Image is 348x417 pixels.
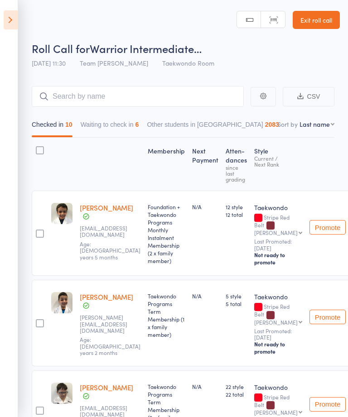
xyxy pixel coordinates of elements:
div: N/A [192,292,218,300]
span: Roll Call for [32,41,90,56]
div: Stripe Red Belt [254,303,302,325]
button: Other students in [GEOGRAPHIC_DATA]2083 [147,116,279,137]
label: Sort by [277,120,298,129]
div: since last grading [226,164,247,182]
div: Not ready to promote [254,340,302,355]
button: Promote [309,310,346,324]
img: image1670021063.png [51,292,72,313]
span: Team [PERSON_NAME] [80,58,148,67]
a: [PERSON_NAME] [80,203,133,212]
div: N/A [192,203,218,211]
button: CSV [283,87,334,106]
a: [PERSON_NAME] [80,292,133,302]
a: [PERSON_NAME] [80,383,133,392]
div: [PERSON_NAME] [254,409,298,415]
div: Taekwondo [254,203,302,212]
span: Taekwondo Room [162,58,214,67]
a: Exit roll call [293,11,340,29]
button: Waiting to check in6 [81,116,139,137]
span: 12 total [226,211,247,218]
span: [DATE] 11:30 [32,58,66,67]
div: Stripe Red Belt [254,394,302,415]
span: 22 total [226,390,247,398]
img: image1550812909.png [51,383,72,404]
div: Last name [300,120,330,129]
span: Warrior Intermediate… [90,41,202,56]
div: Next Payment [188,142,222,187]
div: 10 [65,121,72,128]
img: image1617081993.png [51,203,72,224]
span: Age: [DEMOGRAPHIC_DATA] years 5 months [80,240,140,261]
div: Stripe Red Belt [254,214,302,235]
small: adelinajustin2014@gmail.com [80,225,139,238]
div: Style [251,142,306,187]
button: Promote [309,397,346,412]
input: Search by name [32,86,244,107]
button: Promote [309,220,346,235]
span: 12 style [226,203,247,211]
small: Last Promoted: [DATE] [254,328,302,341]
span: 5 style [226,292,247,300]
div: 6 [135,121,139,128]
div: Not ready to promote [254,251,302,266]
div: Taekwondo [254,383,302,392]
small: Last Promoted: [DATE] [254,238,302,251]
div: Current / Next Rank [254,155,302,167]
div: Taekwondo Programs Term Membership (1 x family member) [148,292,185,338]
div: N/A [192,383,218,390]
div: Foundation + Taekwondo Programs Monthly Instalment Membership (2 x family member) [148,203,185,264]
div: [PERSON_NAME] [254,319,298,325]
span: Age: [DEMOGRAPHIC_DATA] years 2 months [80,336,140,356]
span: 5 total [226,300,247,307]
div: Membership [144,142,188,187]
div: 2083 [265,121,279,128]
small: claude.casauria@gmail.com [80,314,139,334]
button: Checked in10 [32,116,72,137]
span: 22 style [226,383,247,390]
div: Taekwondo [254,292,302,301]
div: [PERSON_NAME] [254,230,298,235]
div: Atten­dances [222,142,251,187]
